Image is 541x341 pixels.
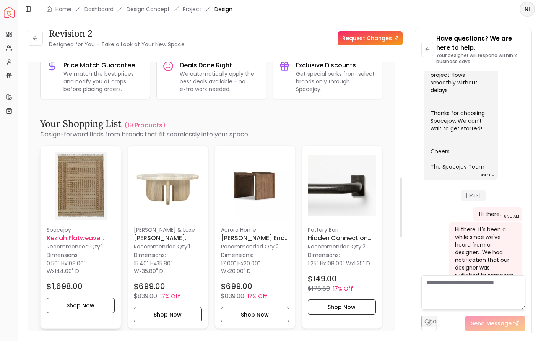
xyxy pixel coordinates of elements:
[326,260,351,267] span: 108.00" W
[134,152,202,220] img: Ashley Concrete Round Coffee Table image
[436,52,525,65] p: Your designer will respond within 2 business days.
[308,273,337,284] h4: $149.00
[308,152,376,220] img: Hidden Connection Room Darkening Curtain Rod 60-108 image
[47,226,115,234] p: Spacejoy
[47,250,79,260] p: Dimensions:
[40,145,121,329] div: Keziah Flatweave Jute-Blend Rug
[134,260,154,267] span: 15.40" H
[84,5,114,13] a: Dashboard
[308,226,376,234] p: Pottery Barn
[47,298,115,313] button: Shop Now
[4,7,15,18] img: Spacejoy Logo
[55,267,79,275] span: 144.00" D
[40,118,122,130] h3: Your Shopping List
[214,5,232,13] span: Design
[308,234,376,243] h6: Hidden Connection Room Darkening Curtain Rod 60-108
[436,34,525,52] p: Have questions? We are here to help.
[55,5,71,13] a: Home
[221,281,252,292] h4: $699.00
[47,260,65,267] span: 0.50" H
[229,267,251,275] span: 20.00" D
[49,41,185,48] small: Designed for You – Take a Look at Your New Space
[127,5,170,13] li: Design Concept
[221,307,289,322] button: Shop Now
[308,243,376,250] p: Recommended Qty: 2
[214,145,296,329] div: Haile End Table
[221,250,253,260] p: Dimensions:
[47,260,115,275] p: x x
[47,152,115,220] img: Keziah Flatweave Jute-Blend Rug image
[520,2,534,16] span: NI
[47,260,86,275] span: 108.00" W
[504,213,519,220] div: 8:35 AM
[479,210,501,218] div: Hi there,
[142,267,163,275] span: 35.80" D
[455,226,515,317] div: Hi there, it's been a while since we've heard from a designer. We had notification that our desig...
[160,292,180,300] p: 17% Off
[221,260,241,267] span: 17.00" H
[134,243,202,250] p: Recommended Qty: 1
[127,145,208,329] a: Ashley Concrete Round Coffee Table image[PERSON_NAME] & Luxe[PERSON_NAME] Concrete Round Coffee T...
[354,260,370,267] span: 1.25" D
[49,28,185,40] h3: Revision 2
[134,234,202,243] h6: [PERSON_NAME] Concrete Round Coffee Table
[47,243,115,250] p: Recommended Qty: 1
[134,250,166,260] p: Dimensions:
[461,190,486,201] span: [DATE]
[221,292,244,301] p: $839.00
[301,145,382,329] a: Hidden Connection Room Darkening Curtain Rod 60-108 imagePottery BarnHidden Connection Room Darke...
[221,226,289,234] p: Aurora Home
[40,145,121,329] a: Keziah Flatweave Jute-Blend Rug imageSpacejoyKeziah Flatweave Jute-Blend RugRecommended Qty:1Dime...
[221,243,289,250] p: Recommended Qty: 2
[183,5,201,13] a: Project
[134,260,202,275] p: x x
[308,299,376,315] button: Shop Now
[47,234,115,243] h6: Keziah Flatweave Jute-Blend Rug
[296,61,376,70] h3: Exclusive Discounts
[221,260,260,275] span: 20.00" W
[134,260,172,275] span: 35.80" W
[221,260,289,275] p: x x
[127,145,208,329] div: Ashley Concrete Round Coffee Table
[221,152,289,220] img: Haile End Table image
[296,70,376,93] p: Get special perks from select brands only through Spacejoy.
[127,121,162,130] p: 19 Products
[333,285,353,292] p: 17% Off
[4,7,15,18] a: Spacejoy
[301,145,382,329] div: Hidden Connection Room Darkening Curtain Rod 60-108
[134,226,202,234] p: [PERSON_NAME] & Luxe
[308,284,330,293] p: $178.80
[134,281,165,292] h4: $699.00
[214,145,296,329] a: Haile End Table imageAurora Home[PERSON_NAME] End TableRecommended Qty:2Dimensions:17.00" Hx20.00...
[481,171,495,179] div: 4:47 PM
[63,61,144,70] h3: Price Match Guarantee
[221,234,289,243] h6: [PERSON_NAME] End Table
[180,70,260,93] p: We automatically apply the best deals available - no extra work needed.
[308,260,370,267] p: x x
[46,5,232,13] nav: breadcrumb
[308,250,340,260] p: Dimensions:
[134,307,202,322] button: Shop Now
[247,292,267,300] p: 17% Off
[47,281,83,292] h4: $1,698.00
[125,121,166,130] a: (19 Products )
[520,2,535,17] button: NI
[40,130,382,139] p: Design-forward finds from brands that fit seamlessly into your space.
[63,70,144,93] p: We match the best prices and notify you of drops before placing orders.
[180,61,260,70] h3: Deals Done Right
[308,260,323,267] span: 1.25" H
[338,31,403,45] a: Request Changes
[134,292,157,301] p: $839.00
